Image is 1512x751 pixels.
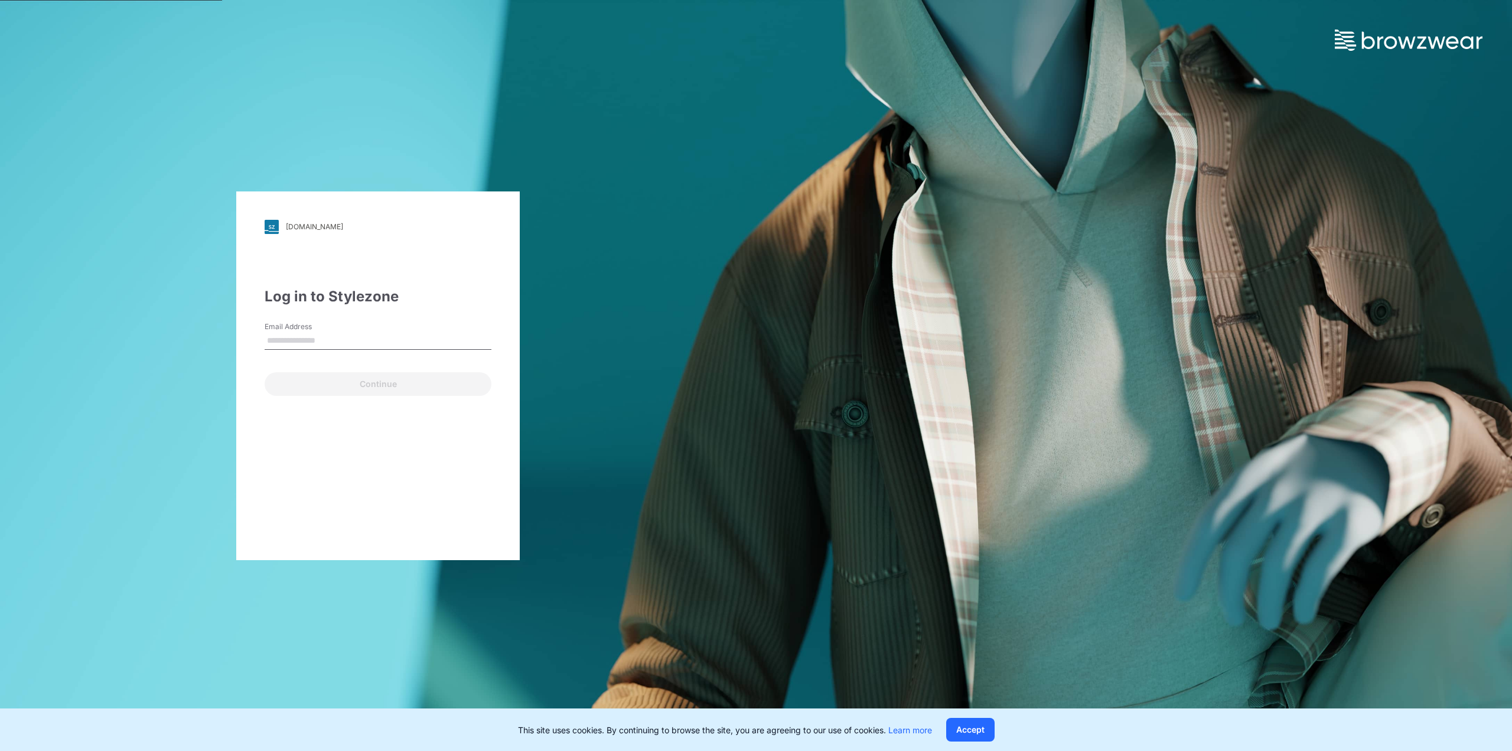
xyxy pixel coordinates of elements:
button: Accept [946,718,995,742]
div: Log in to Stylezone [265,286,491,307]
label: Email Address [265,321,347,332]
img: svg+xml;base64,PHN2ZyB3aWR0aD0iMjgiIGhlaWdodD0iMjgiIHZpZXdCb3g9IjAgMCAyOCAyOCIgZmlsbD0ibm9uZSIgeG... [265,220,279,234]
a: Learn more [888,725,932,735]
a: [DOMAIN_NAME] [265,220,491,234]
p: This site uses cookies. By continuing to browse the site, you are agreeing to our use of cookies. [518,724,932,736]
div: [DOMAIN_NAME] [286,222,343,231]
img: browzwear-logo.73288ffb.svg [1335,30,1482,51]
